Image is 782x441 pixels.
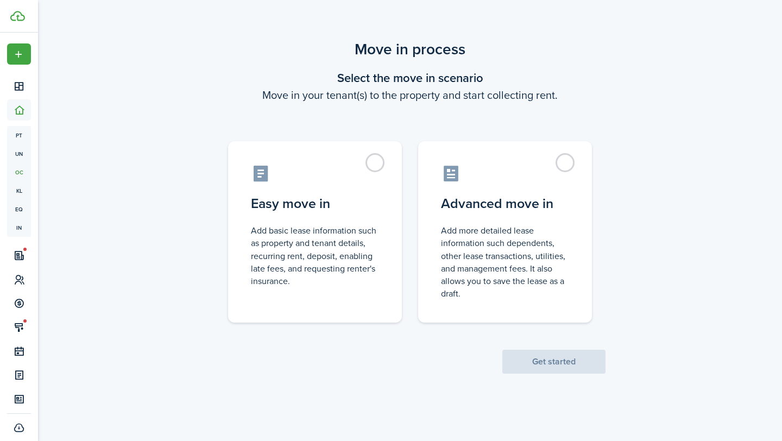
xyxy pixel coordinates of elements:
a: pt [7,126,31,144]
control-radio-card-description: Add more detailed lease information such dependents, other lease transactions, utilities, and man... [441,224,569,300]
a: in [7,218,31,237]
a: oc [7,163,31,181]
button: Open menu [7,43,31,65]
a: un [7,144,31,163]
a: kl [7,181,31,200]
wizard-step-header-description: Move in your tenant(s) to the property and start collecting rent. [215,87,606,103]
img: TenantCloud [10,11,25,21]
a: eq [7,200,31,218]
control-radio-card-title: Advanced move in [441,194,569,213]
wizard-step-header-title: Select the move in scenario [215,69,606,87]
control-radio-card-description: Add basic lease information such as property and tenant details, recurring rent, deposit, enablin... [251,224,379,287]
control-radio-card-title: Easy move in [251,194,379,213]
scenario-title: Move in process [215,38,606,61]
